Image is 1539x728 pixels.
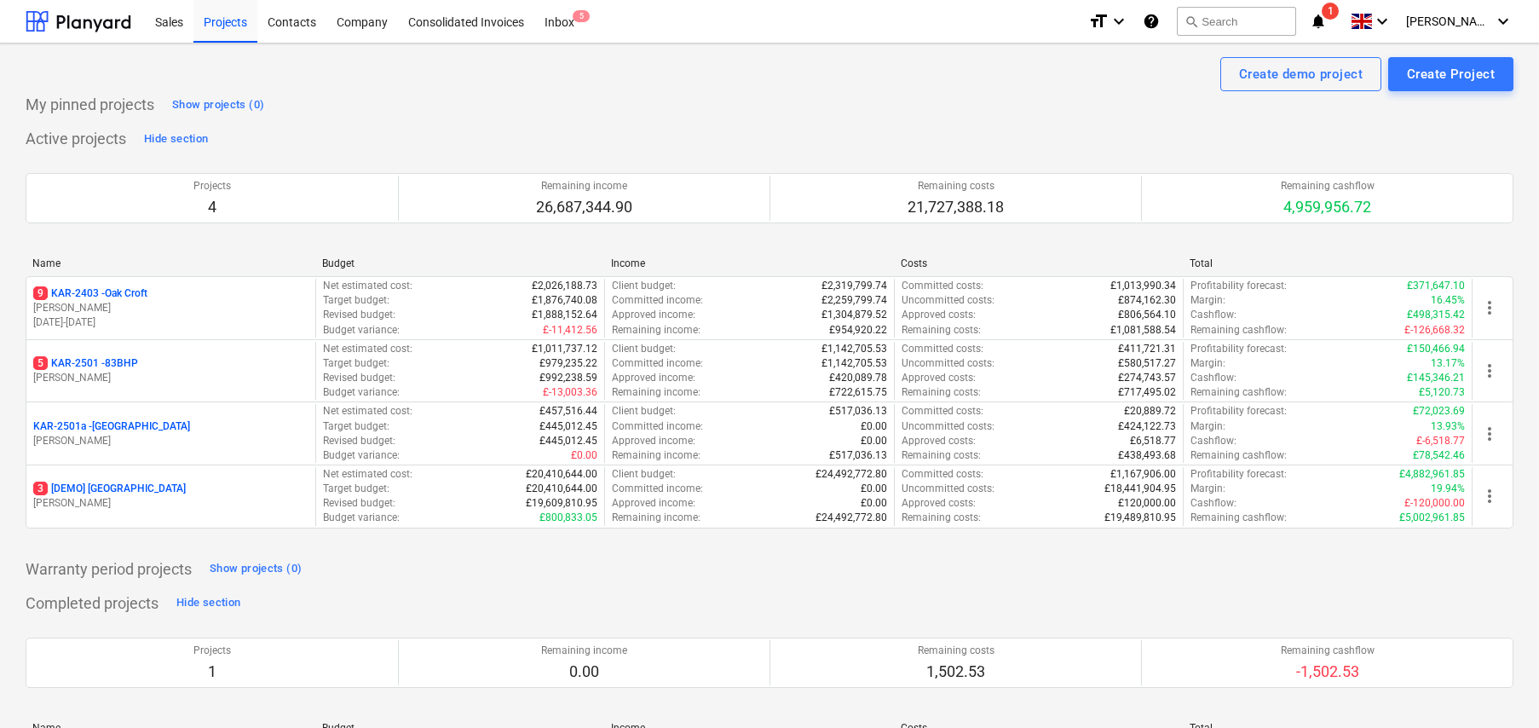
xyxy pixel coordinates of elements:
span: [PERSON_NAME] [1406,14,1491,28]
p: £18,441,904.95 [1104,482,1176,496]
p: £371,647.10 [1407,279,1465,293]
p: Approved income : [612,496,695,511]
p: Warranty period projects [26,559,192,580]
p: Committed income : [612,419,703,434]
p: Remaining costs : [902,385,981,400]
p: £120,000.00 [1118,496,1176,511]
p: Remaining income : [612,511,700,525]
p: Remaining income : [612,323,700,338]
p: 1,502.53 [918,662,994,682]
p: Remaining costs : [902,448,981,463]
p: £-126,668.32 [1404,323,1465,338]
p: £72,023.69 [1413,404,1465,419]
p: Committed costs : [902,279,983,293]
p: Completed projects [26,593,159,614]
p: £4,882,961.85 [1399,467,1465,482]
p: Approved income : [612,434,695,448]
p: Uncommitted costs : [902,356,994,371]
div: Create Project [1407,63,1495,85]
div: 3[DEMO] [GEOGRAPHIC_DATA][PERSON_NAME] [33,482,308,511]
p: Net estimated cost : [323,279,412,293]
p: Committed costs : [902,404,983,419]
p: Revised budget : [323,371,395,385]
p: £800,833.05 [539,511,597,525]
p: Approved costs : [902,308,976,322]
p: Profitability forecast : [1190,467,1287,482]
p: [PERSON_NAME] [33,496,308,511]
p: £1,304,879.52 [821,308,887,322]
div: 9KAR-2403 -Oak Croft[PERSON_NAME][DATE]-[DATE] [33,286,308,330]
p: 13.93% [1431,419,1465,434]
p: £0.00 [861,496,887,511]
p: [PERSON_NAME] [33,301,308,315]
p: [DEMO] [GEOGRAPHIC_DATA] [33,482,186,496]
p: 19.94% [1431,482,1465,496]
p: £24,492,772.80 [816,467,887,482]
div: Hide section [176,593,240,613]
i: keyboard_arrow_down [1372,11,1392,32]
div: Create demo project [1239,63,1363,85]
p: Profitability forecast : [1190,342,1287,356]
p: Committed income : [612,482,703,496]
i: format_size [1088,11,1109,32]
p: Projects [193,644,231,658]
p: £498,315.42 [1407,308,1465,322]
p: Profitability forecast : [1190,404,1287,419]
span: more_vert [1479,424,1500,444]
p: Budget variance : [323,511,400,525]
p: Remaining income [541,644,627,658]
button: Create Project [1388,57,1513,91]
p: £1,876,740.08 [532,293,597,308]
p: £992,238.59 [539,371,597,385]
p: £150,466.94 [1407,342,1465,356]
p: KAR-2501a - [GEOGRAPHIC_DATA] [33,419,190,434]
p: £580,517.27 [1118,356,1176,371]
p: £457,516.44 [539,404,597,419]
p: £517,036.13 [829,404,887,419]
p: £145,346.21 [1407,371,1465,385]
p: Client budget : [612,404,676,419]
p: £874,162.30 [1118,293,1176,308]
p: Cashflow : [1190,496,1236,511]
span: 1 [1322,3,1339,20]
p: Margin : [1190,356,1225,371]
p: Committed costs : [902,342,983,356]
p: £-120,000.00 [1404,496,1465,511]
p: Client budget : [612,342,676,356]
p: [PERSON_NAME] [33,434,308,448]
p: 21,727,388.18 [908,197,1004,217]
button: Hide section [172,590,245,617]
p: 13.17% [1431,356,1465,371]
p: 16.45% [1431,293,1465,308]
span: search [1185,14,1198,28]
p: Remaining costs : [902,511,981,525]
p: My pinned projects [26,95,154,115]
p: Remaining cashflow : [1190,448,1287,463]
p: £954,920.22 [829,323,887,338]
p: Target budget : [323,293,389,308]
p: 4,959,956.72 [1281,197,1375,217]
div: Total [1190,257,1466,269]
p: Net estimated cost : [323,404,412,419]
span: more_vert [1479,361,1500,381]
p: Profitability forecast : [1190,279,1287,293]
p: £274,743.57 [1118,371,1176,385]
p: Client budget : [612,279,676,293]
p: -1,502.53 [1281,662,1375,682]
p: KAR-2501 - 83BHP [33,356,138,371]
p: Budget variance : [323,385,400,400]
i: keyboard_arrow_down [1109,11,1129,32]
p: £1,013,990.34 [1110,279,1176,293]
p: 4 [193,197,231,217]
button: Hide section [140,125,212,153]
p: [DATE] - [DATE] [33,315,308,330]
div: Budget [322,257,598,269]
p: Projects [193,179,231,194]
span: more_vert [1479,486,1500,506]
p: Cashflow : [1190,434,1236,448]
div: Hide section [144,130,208,149]
p: Remaining costs : [902,323,981,338]
p: Remaining cashflow : [1190,511,1287,525]
p: £1,011,737.12 [532,342,597,356]
div: 5KAR-2501 -83BHP[PERSON_NAME] [33,356,308,385]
